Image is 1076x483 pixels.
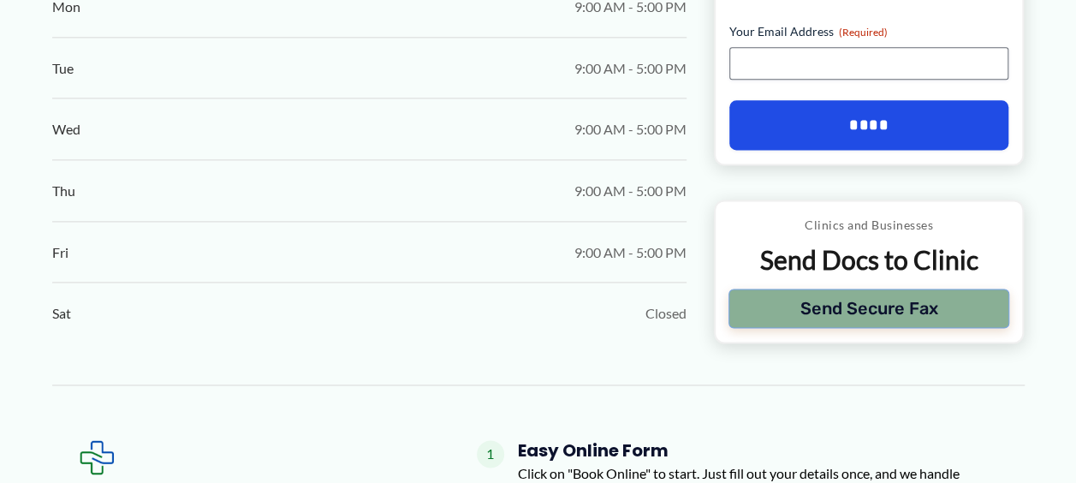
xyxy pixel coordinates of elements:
span: 9:00 AM - 5:00 PM [574,178,687,204]
span: Tue [52,56,74,81]
span: 1 [477,440,504,468]
span: 9:00 AM - 5:00 PM [574,116,687,142]
span: Sat [52,301,71,326]
span: Wed [52,116,80,142]
span: Closed [645,301,687,326]
button: Send Secure Fax [728,289,1010,328]
span: (Required) [839,26,888,39]
span: Fri [52,240,68,265]
span: Thu [52,178,75,204]
p: Send Docs to Clinic [728,243,1010,277]
h4: Easy Online Form [518,440,997,461]
p: Clinics and Businesses [728,214,1010,236]
span: 9:00 AM - 5:00 PM [574,240,687,265]
label: Your Email Address [729,23,1009,40]
img: Expected Healthcare Logo [80,440,114,474]
span: 9:00 AM - 5:00 PM [574,56,687,81]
